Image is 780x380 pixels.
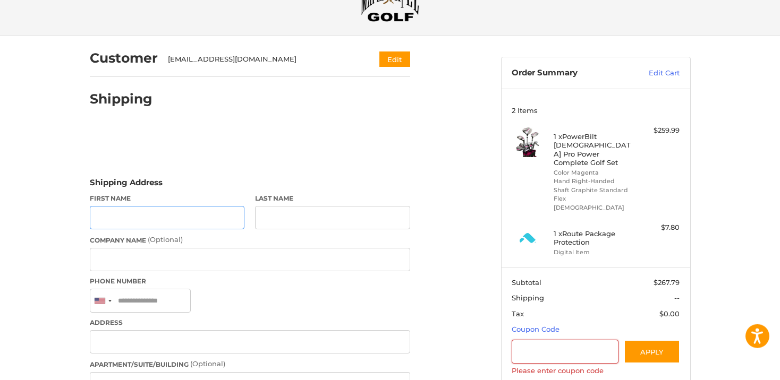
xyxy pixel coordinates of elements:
[512,340,618,364] input: Gift Certificate or Coupon Code
[554,194,635,212] li: Flex [DEMOGRAPHIC_DATA]
[512,309,524,318] span: Tax
[90,177,163,194] legend: Shipping Address
[90,235,410,245] label: Company Name
[554,248,635,257] li: Digital Item
[554,177,635,186] li: Hand Right-Handed
[90,289,115,312] div: United States: +1
[90,194,245,203] label: First Name
[654,278,680,287] span: $267.79
[90,91,152,107] h2: Shipping
[554,229,635,247] h4: 1 x Route Package Protection
[659,309,680,318] span: $0.00
[512,106,680,115] h3: 2 Items
[512,278,541,287] span: Subtotal
[554,168,635,177] li: Color Magenta
[638,125,680,136] div: $259.99
[624,340,680,364] button: Apply
[512,68,626,79] h3: Order Summary
[512,293,544,302] span: Shipping
[674,293,680,302] span: --
[554,186,635,195] li: Shaft Graphite Standard
[626,68,680,79] a: Edit Cart
[638,222,680,233] div: $7.80
[148,235,183,244] small: (Optional)
[255,194,410,203] label: Last Name
[90,50,158,66] h2: Customer
[90,277,410,286] label: Phone Number
[512,366,680,375] label: Please enter coupon code
[554,132,635,167] h4: 1 x PowerBilt [DEMOGRAPHIC_DATA] Pro Power Complete Golf Set
[168,54,359,65] div: [EMAIL_ADDRESS][DOMAIN_NAME]
[190,359,225,368] small: (Optional)
[512,325,559,333] a: Coupon Code
[379,51,410,67] button: Edit
[90,359,410,369] label: Apartment/Suite/Building
[90,318,410,327] label: Address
